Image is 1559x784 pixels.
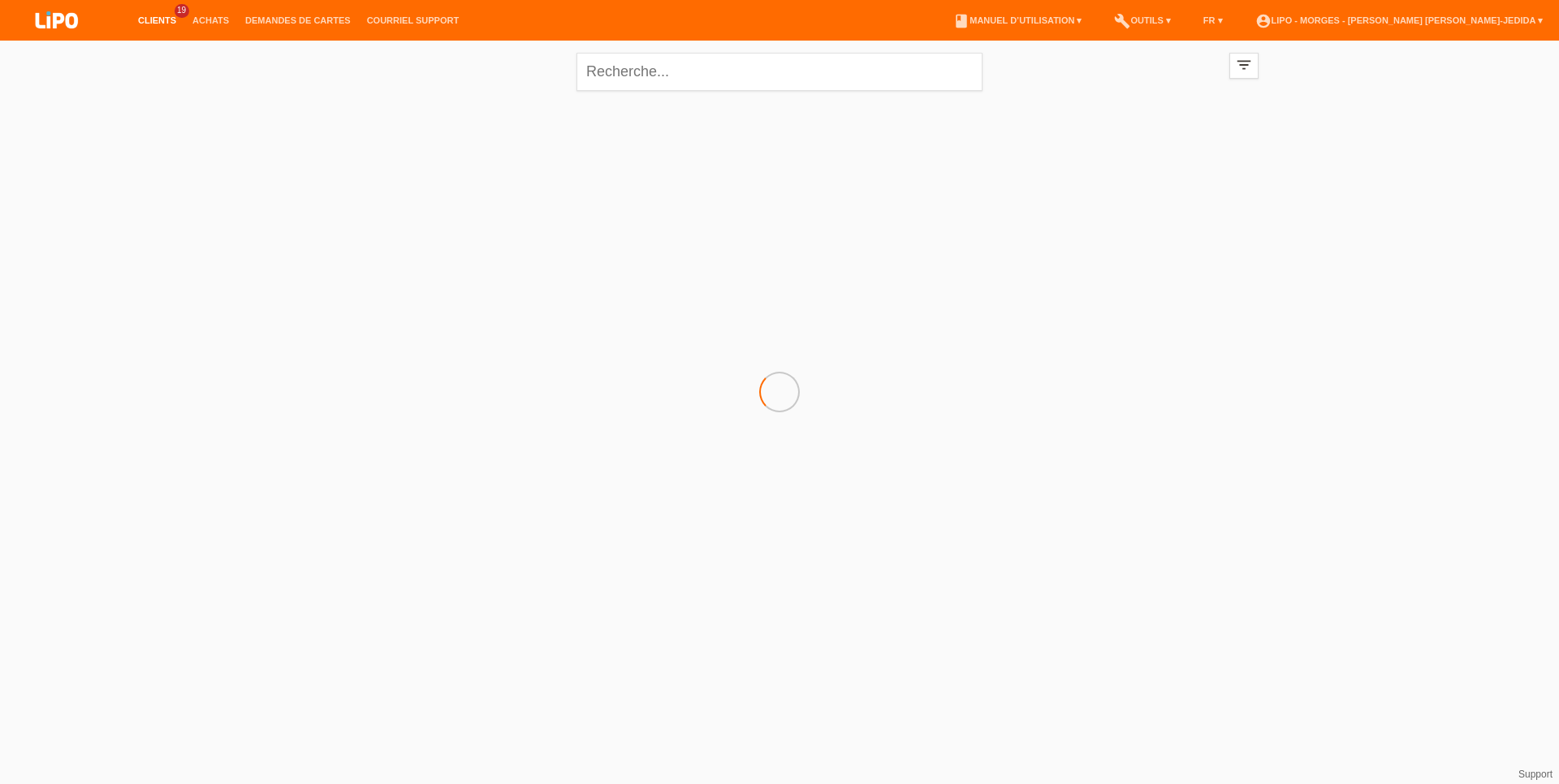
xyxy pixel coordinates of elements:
a: Courriel Support [359,15,467,25]
i: book [953,13,970,29]
a: Achats [184,15,237,25]
a: Clients [130,15,184,25]
a: account_circleLIPO - Morges - [PERSON_NAME] [PERSON_NAME]-Jedida ▾ [1247,15,1551,25]
i: account_circle [1255,13,1272,29]
span: 19 [175,4,189,18]
i: build [1114,13,1130,29]
input: Recherche... [577,53,982,91]
a: FR ▾ [1195,15,1231,25]
a: Demandes de cartes [237,15,359,25]
a: Support [1518,769,1553,780]
i: filter_list [1235,56,1253,74]
a: LIPO pay [16,33,97,45]
a: bookManuel d’utilisation ▾ [945,15,1090,25]
a: buildOutils ▾ [1106,15,1178,25]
